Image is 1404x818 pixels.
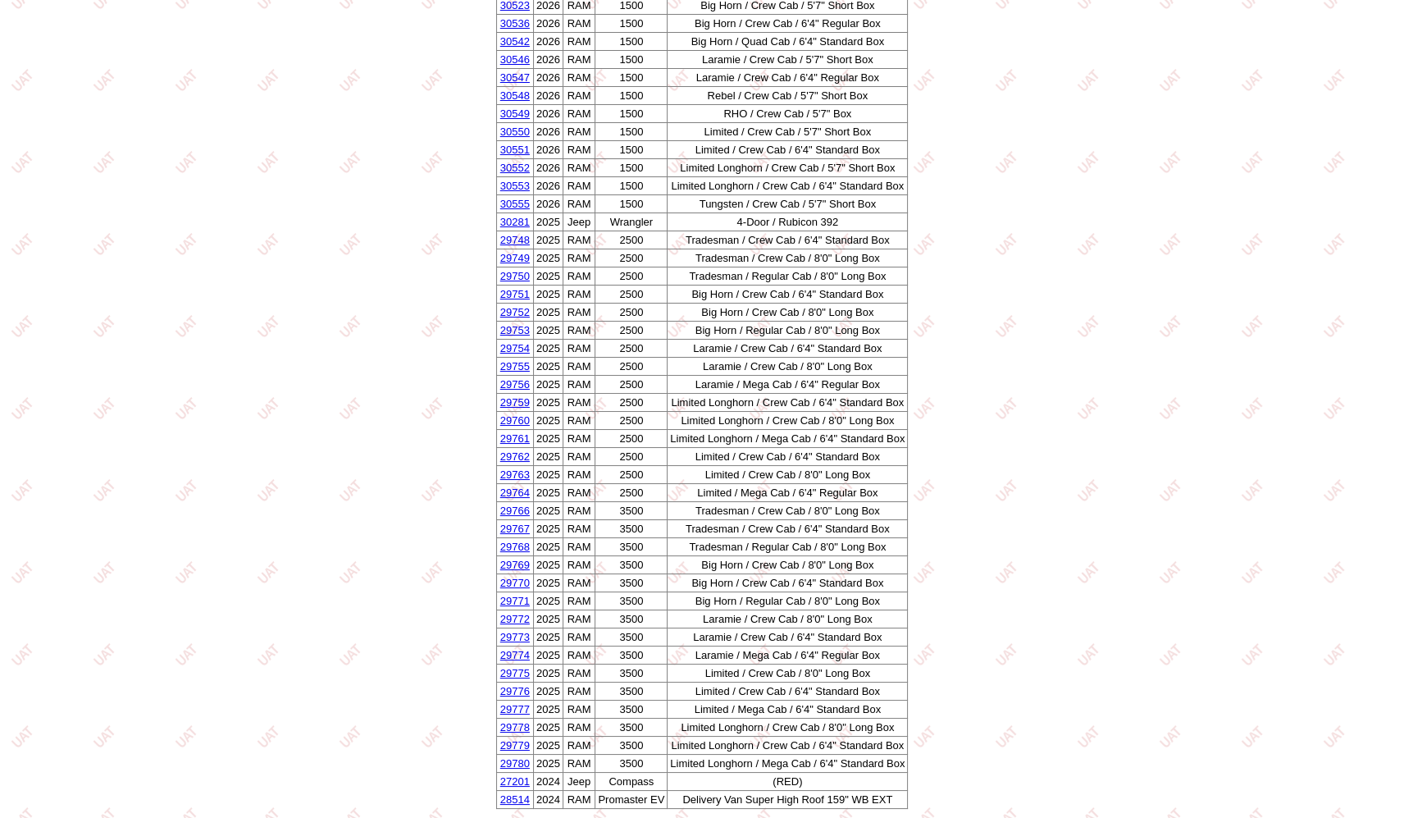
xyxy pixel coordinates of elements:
td: RAM [563,538,595,556]
td: 2500 [595,286,668,304]
a: 29776 [500,685,530,697]
a: 29769 [500,559,530,571]
a: 29772 [500,613,530,625]
td: 2026 [533,141,563,159]
td: RAM [563,177,595,195]
td: 1500 [595,123,668,141]
td: 2025 [533,556,563,574]
a: 29763 [500,468,530,481]
td: RAM [563,15,595,33]
td: 2025 [533,484,563,502]
td: 2025 [533,213,563,231]
td: 3500 [595,755,668,773]
a: 29779 [500,739,530,752]
td: 2500 [595,412,668,430]
a: 29752 [500,306,530,318]
a: 30549 [500,107,530,120]
td: RAM [563,123,595,141]
td: RAM [563,430,595,448]
td: Laramie / Crew Cab / 8'0" Long Box [668,610,908,628]
a: 29777 [500,703,530,715]
a: 30555 [500,198,530,210]
a: 29778 [500,721,530,733]
td: 3500 [595,610,668,628]
td: Limited Longhorn / Crew Cab / 6'4" Standard Box [668,177,908,195]
a: 29767 [500,523,530,535]
td: RAM [563,69,595,87]
a: 29756 [500,378,530,391]
td: RAM [563,448,595,466]
td: 1500 [595,159,668,177]
a: 29754 [500,342,530,354]
td: RAM [563,358,595,376]
td: 2024 [533,791,563,809]
td: 3500 [595,665,668,683]
td: 3500 [595,538,668,556]
td: Tradesman / Crew Cab / 6'4" Standard Box [668,520,908,538]
a: 29770 [500,577,530,589]
td: RAM [563,51,595,69]
td: 2500 [595,466,668,484]
td: 2025 [533,358,563,376]
a: 29760 [500,414,530,427]
td: RAM [563,647,595,665]
td: Jeep [563,773,595,791]
td: 2025 [533,665,563,683]
td: 2500 [595,249,668,267]
td: RAM [563,791,595,809]
td: 3500 [595,647,668,665]
td: 1500 [595,177,668,195]
td: RAM [563,737,595,755]
td: 2025 [533,683,563,701]
td: Limited / Crew Cab / 8'0" Long Box [668,466,908,484]
td: 2025 [533,592,563,610]
td: 2500 [595,430,668,448]
td: Limited / Crew Cab / 8'0" Long Box [668,665,908,683]
td: 1500 [595,33,668,51]
td: 2025 [533,286,563,304]
td: 1500 [595,195,668,213]
td: RAM [563,665,595,683]
td: RAM [563,755,595,773]
td: 2025 [533,448,563,466]
td: RAM [563,322,595,340]
td: 2025 [533,719,563,737]
td: RAM [563,683,595,701]
td: Tungsten / Crew Cab / 5'7" Short Box [668,195,908,213]
td: Big Horn / Crew Cab / 6'4" Standard Box [668,574,908,592]
td: RAM [563,412,595,430]
td: Limited / Crew Cab / 5'7" Short Box [668,123,908,141]
td: Laramie / Mega Cab / 6'4" Regular Box [668,376,908,394]
td: Big Horn / Regular Cab / 8'0" Long Box [668,322,908,340]
a: 30542 [500,35,530,48]
a: 29768 [500,541,530,553]
td: Jeep [563,213,595,231]
a: 29774 [500,649,530,661]
td: 2025 [533,304,563,322]
a: 29773 [500,631,530,643]
td: 2025 [533,502,563,520]
td: RAM [563,195,595,213]
a: 28514 [500,793,530,806]
td: RHO / Crew Cab / 5'7" Box [668,105,908,123]
td: 2025 [533,701,563,719]
td: RAM [563,87,595,105]
td: 2026 [533,33,563,51]
td: RAM [563,105,595,123]
td: RAM [563,484,595,502]
td: 1500 [595,141,668,159]
td: 2025 [533,520,563,538]
td: 2025 [533,376,563,394]
td: Limited Longhorn / Crew Cab / 5'7" Short Box [668,159,908,177]
td: Tradesman / Crew Cab / 8'0" Long Box [668,502,908,520]
a: 29750 [500,270,530,282]
td: RAM [563,394,595,412]
a: 30550 [500,126,530,138]
td: 2500 [595,376,668,394]
td: RAM [563,628,595,647]
td: Limited / Crew Cab / 6'4" Standard Box [668,448,908,466]
td: 2025 [533,394,563,412]
td: Rebel / Crew Cab / 5'7" Short Box [668,87,908,105]
td: 2025 [533,755,563,773]
a: 29766 [500,505,530,517]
